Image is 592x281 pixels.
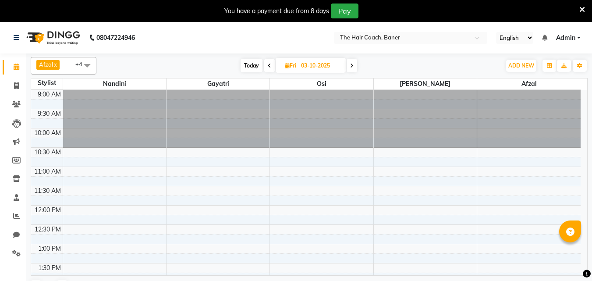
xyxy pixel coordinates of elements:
[555,246,583,272] iframe: chat widget
[96,25,135,50] b: 08047224946
[508,62,534,69] span: ADD NEW
[224,7,329,16] div: You have a payment due from 8 days
[270,78,373,89] span: Osi
[167,78,269,89] span: Gayatri
[477,78,581,89] span: Afzal
[298,59,342,72] input: 2025-10-03
[31,78,63,88] div: Stylist
[32,128,63,138] div: 10:00 AM
[53,61,57,68] a: x
[36,244,63,253] div: 1:00 PM
[32,167,63,176] div: 11:00 AM
[33,225,63,234] div: 12:30 PM
[374,78,477,89] span: [PERSON_NAME]
[331,4,358,18] button: Pay
[33,206,63,215] div: 12:00 PM
[241,59,262,72] span: Today
[36,109,63,118] div: 9:30 AM
[36,90,63,99] div: 9:00 AM
[63,78,166,89] span: Nandini
[32,148,63,157] div: 10:30 AM
[283,62,298,69] span: Fri
[36,263,63,273] div: 1:30 PM
[39,61,53,68] span: Afzal
[22,25,82,50] img: logo
[32,186,63,196] div: 11:30 AM
[506,60,536,72] button: ADD NEW
[75,60,89,68] span: +4
[556,33,575,43] span: Admin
